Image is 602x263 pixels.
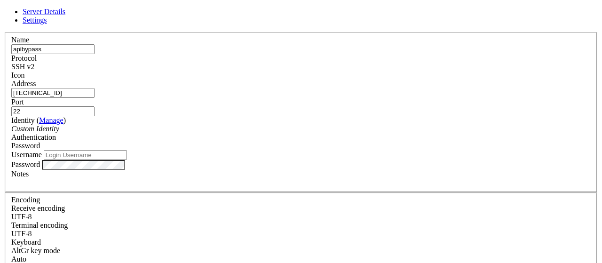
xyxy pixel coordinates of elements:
x-row: * Support: [URL][DOMAIN_NAME] [4,67,480,75]
label: Identity [11,116,66,124]
x-row: * Documentation: [URL][DOMAIN_NAME] [4,51,480,59]
label: Set the expected encoding for data received from the host. If the encodings do not match, visual ... [11,247,60,255]
x-row: Access denied [4,4,480,12]
span: │ [4,169,8,176]
x-row: To restore this content, you can run the 'unminimize' command. [4,106,480,114]
span: ( ) [37,116,66,124]
span: [PM2] [4,145,23,153]
div: UTF-8 [11,213,591,221]
span: │ [87,169,90,176]
label: Username [11,151,42,159]
a: Manage [39,116,63,124]
span: └────┴────────────────────┴──────────┴──────┴───────────┴──────────┴──────────┘ [4,177,301,184]
label: Keyboard [11,238,41,246]
x-row: This system has been minimized by removing packages and content that are [4,82,480,90]
x-row: * Management: [URL][DOMAIN_NAME] [4,59,480,67]
label: The default terminal encoding. ISO-2022 enables character map translations (like graphics maps). ... [11,221,68,229]
span: │ [34,169,38,176]
a: Settings [23,16,47,24]
x-row: root@homeless-cock:~# [4,185,480,193]
x-row: Access denied [4,19,480,27]
label: Protocol [11,54,37,62]
span: name [19,169,34,176]
span: SSH v2 [11,63,34,71]
x-row: Run 'do-release-upgrade' to upgrade to it. [4,122,480,130]
span: │ [102,169,105,176]
span: cpu [90,169,102,176]
span: memory [105,169,128,176]
label: Authentication [11,133,56,141]
div: SSH v2 [11,63,591,71]
input: Login Username [44,150,127,160]
x-row: PM2 Successfully daemonized [4,153,480,161]
label: Set the expected encoding for data received from the host. If the encodings do not match, visual ... [11,204,65,212]
span: status [64,169,87,176]
input: Server Name [11,44,95,54]
span: │ [53,169,56,176]
input: Host Name or IP [11,88,95,98]
span: UTF-8 [11,213,32,221]
span: ↺ [56,169,60,176]
label: Password [11,160,40,168]
div: (22, 23) [91,185,95,193]
label: Encoding [11,196,40,204]
span: │ [128,169,132,176]
input: Port Number [11,106,95,116]
span: │ [15,169,19,176]
label: Name [11,36,29,44]
div: UTF-8 [11,230,591,238]
span: Auto [11,255,26,263]
a: Server Details [23,8,65,16]
span: ┌────┬────────────────────┬──────────┬──────┬───────────┬──────────┬──────────┐ [4,161,301,168]
i: Custom Identity [11,125,59,133]
label: Address [11,80,36,88]
x-row: not required on a system that users do not log into. [4,90,480,98]
span: id [8,169,15,176]
x-row: Spawning PM2 daemon with pm2_home=/root/.pm2 [4,145,480,153]
span: UTF-8 [11,230,32,238]
span: Password [11,142,40,150]
div: Custom Identity [11,125,591,133]
x-row: root@[TECHNICAL_ID]'s password: [4,27,480,35]
label: Icon [11,71,24,79]
x-row: Welcome to Ubuntu 22.04.2 LTS (GNU/Linux 5.15.0-152-generic x86_64) [4,35,480,43]
div: Password [11,142,591,150]
x-row: root@homeless-cock:~# pm2 list [4,137,480,145]
x-row: root@[TECHNICAL_ID]'s password: [4,12,480,20]
span: mode [38,169,53,176]
label: Port [11,98,24,106]
span: [PM2] [4,153,23,161]
x-row: New release '24.04.3 LTS' available. [4,114,480,122]
span: │ [60,169,64,176]
label: Notes [11,170,29,178]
